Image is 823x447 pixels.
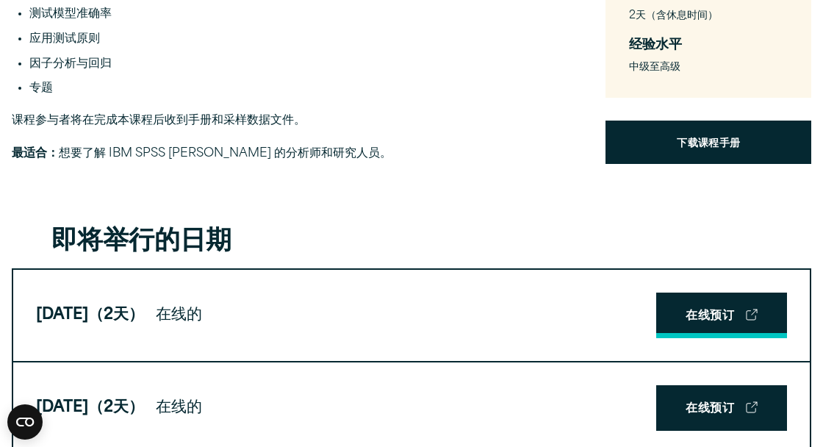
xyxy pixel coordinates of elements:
font: 即将举行的日期 [51,221,231,256]
font: 在线预订 [686,310,734,322]
font: 测试模型准确率 [29,8,112,20]
font: 姓 [360,1,370,12]
font: [DATE]（2天） [36,307,144,323]
font: 课程参与者将在完成本课程后收到手册和采样数据文件。 [12,115,306,126]
font: 因子分析与回归 [29,58,112,70]
font: 职称 [360,122,379,133]
input: 我同意允许版本 1 存储和处理我的数据并发送通信。* [4,267,15,279]
font: 在线预订 [686,403,734,415]
font: 想要了解 IBM SPSS [PERSON_NAME] 的分析师和研究人员。 [59,148,392,160]
font: 经验水平 [629,35,682,52]
font: 下载课程手册 [677,138,741,149]
font: 专题 [29,82,53,94]
button: 打开 CMP 小部件 [7,404,43,440]
font: 应用测试原则 [29,33,100,45]
font: 我同意允许版本 1 存储和处理我的数据并发送通信。 [19,265,257,277]
font: 最适合： [12,148,59,160]
font: 中级至高级 [629,62,680,73]
font: 在线的 [156,307,202,323]
font: 公司邮箱 [360,62,398,73]
a: 在线预订 [656,293,787,338]
font: [DATE]（2天） [36,400,144,415]
font: 2天（含休息时间） [629,10,718,21]
font: 在线的 [156,400,202,415]
a: 在线预订 [656,385,787,431]
font: 。 [329,291,339,303]
a: 下载课程手册 [605,121,811,164]
a: 隐私政策 [288,291,329,303]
